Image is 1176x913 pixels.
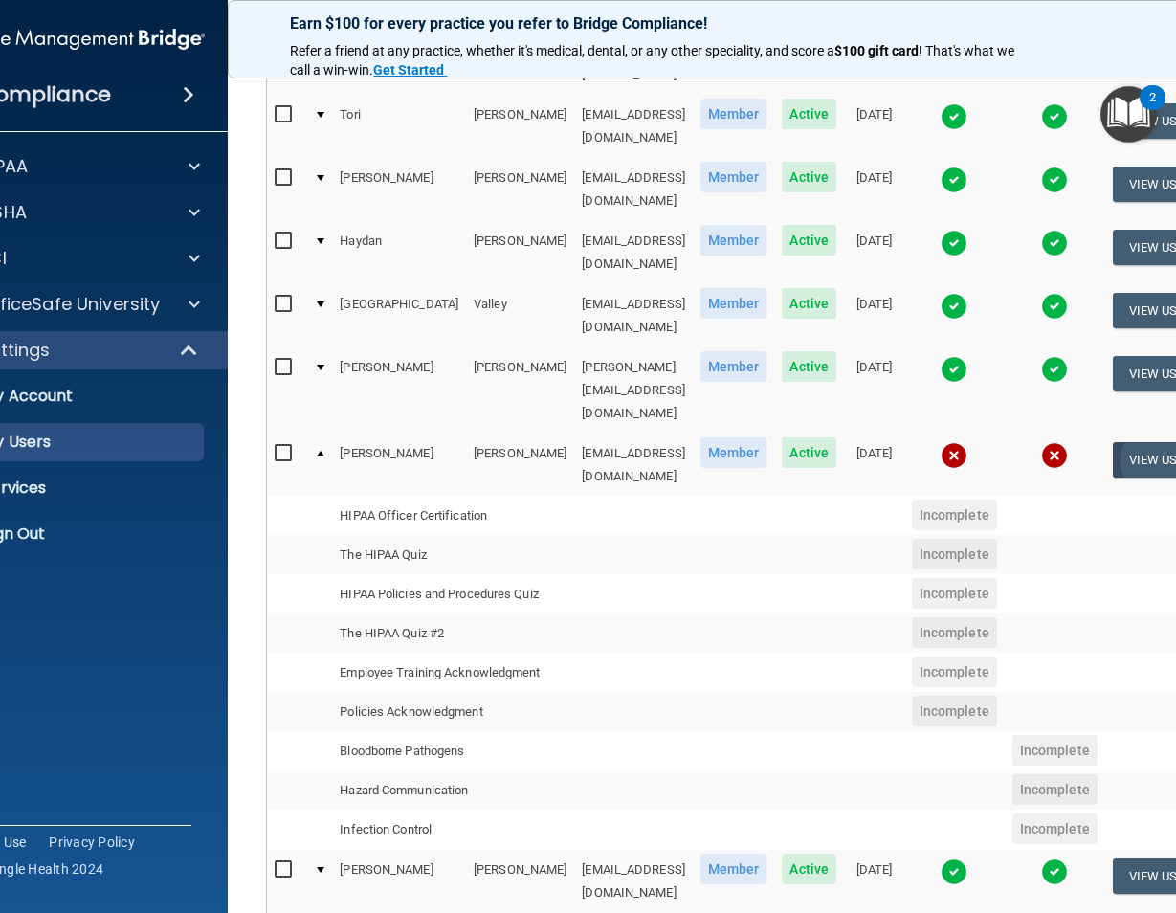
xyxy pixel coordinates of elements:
[700,162,767,192] span: Member
[844,284,904,347] td: [DATE]
[332,347,466,434] td: [PERSON_NAME]
[700,854,767,884] span: Member
[332,496,574,535] td: HIPAA Officer Certification
[466,434,574,496] td: [PERSON_NAME]
[332,574,574,613] td: HIPAA Policies and Procedures Quiz
[332,434,466,496] td: [PERSON_NAME]
[332,692,574,731] td: Policies Acknowledgment
[466,158,574,221] td: [PERSON_NAME]
[373,62,447,78] a: Get Started
[574,95,693,158] td: [EMAIL_ADDRESS][DOMAIN_NAME]
[332,810,574,849] td: Infection Control
[1012,774,1098,805] span: Incomplete
[1041,858,1068,885] img: tick.e7d51cea.svg
[1041,293,1068,320] img: tick.e7d51cea.svg
[1041,230,1068,256] img: tick.e7d51cea.svg
[844,850,904,912] td: [DATE]
[1149,98,1156,122] div: 2
[941,442,967,469] img: cross.ca9f0e7f.svg
[1041,356,1068,383] img: tick.e7d51cea.svg
[700,351,767,382] span: Member
[941,858,967,885] img: tick.e7d51cea.svg
[941,167,967,193] img: tick.e7d51cea.svg
[844,95,904,158] td: [DATE]
[466,347,574,434] td: [PERSON_NAME]
[1041,103,1068,130] img: tick.e7d51cea.svg
[844,347,904,434] td: [DATE]
[1041,167,1068,193] img: tick.e7d51cea.svg
[1012,813,1098,844] span: Incomplete
[332,653,574,692] td: Employee Training Acknowledgment
[1012,735,1098,766] span: Incomplete
[332,770,574,810] td: Hazard Communication
[332,95,466,158] td: Tori
[290,43,834,58] span: Refer a friend at any practice, whether it's medical, dental, or any other speciality, and score a
[466,850,574,912] td: [PERSON_NAME]
[782,225,836,256] span: Active
[466,95,574,158] td: [PERSON_NAME]
[466,221,574,284] td: [PERSON_NAME]
[912,500,997,530] span: Incomplete
[782,288,836,319] span: Active
[332,850,466,912] td: [PERSON_NAME]
[912,657,997,687] span: Incomplete
[1041,442,1068,469] img: cross.ca9f0e7f.svg
[941,230,967,256] img: tick.e7d51cea.svg
[700,225,767,256] span: Member
[700,288,767,319] span: Member
[574,347,693,434] td: [PERSON_NAME][EMAIL_ADDRESS][DOMAIN_NAME]
[574,850,693,912] td: [EMAIL_ADDRESS][DOMAIN_NAME]
[912,617,997,648] span: Incomplete
[574,284,693,347] td: [EMAIL_ADDRESS][DOMAIN_NAME]
[912,696,997,726] span: Incomplete
[912,539,997,569] span: Incomplete
[49,833,135,852] a: Privacy Policy
[700,99,767,129] span: Member
[844,221,904,284] td: [DATE]
[574,158,693,221] td: [EMAIL_ADDRESS][DOMAIN_NAME]
[332,158,466,221] td: [PERSON_NAME]
[941,293,967,320] img: tick.e7d51cea.svg
[574,434,693,496] td: [EMAIL_ADDRESS][DOMAIN_NAME]
[290,43,1017,78] span: ! That's what we call a win-win.
[332,535,574,574] td: The HIPAA Quiz
[373,62,444,78] strong: Get Started
[782,162,836,192] span: Active
[332,731,574,770] td: Bloodborne Pathogens
[290,14,1035,33] p: Earn $100 for every practice you refer to Bridge Compliance!
[844,434,904,496] td: [DATE]
[834,43,919,58] strong: $100 gift card
[782,99,836,129] span: Active
[782,351,836,382] span: Active
[1100,86,1157,143] button: Open Resource Center, 2 new notifications
[700,437,767,468] span: Member
[466,284,574,347] td: Valley
[574,221,693,284] td: [EMAIL_ADDRESS][DOMAIN_NAME]
[941,356,967,383] img: tick.e7d51cea.svg
[844,158,904,221] td: [DATE]
[332,284,466,347] td: [GEOGRAPHIC_DATA]
[332,221,466,284] td: Haydan
[782,437,836,468] span: Active
[912,578,997,609] span: Incomplete
[941,103,967,130] img: tick.e7d51cea.svg
[332,613,574,653] td: The HIPAA Quiz #2
[782,854,836,884] span: Active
